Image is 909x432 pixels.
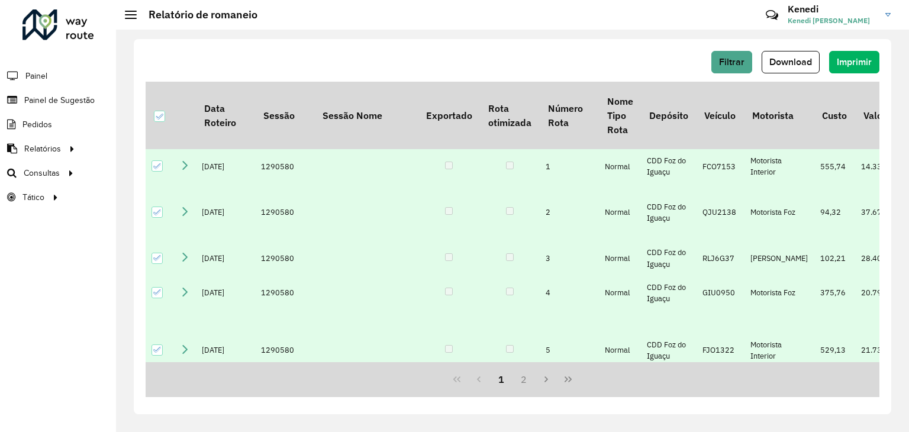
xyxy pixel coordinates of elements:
span: Pedidos [22,118,52,131]
td: FJO1322 [697,310,744,390]
td: CDD Foz do Iguaçu [641,310,696,390]
th: Depósito [641,82,696,149]
th: Exportado [418,82,480,149]
th: Sessão Nome [314,82,418,149]
span: Tático [22,191,44,204]
td: CDD Foz do Iguaçu [641,276,696,310]
button: Next Page [535,368,557,391]
th: Nome Tipo Rota [599,82,641,149]
td: 375,76 [814,276,855,310]
td: 529,13 [814,310,855,390]
td: 28.401,26 [855,241,904,275]
button: Last Page [557,368,579,391]
td: 14.333,35 [855,149,904,183]
td: 20.796,77 [855,276,904,310]
td: CDD Foz do Iguaçu [641,184,696,241]
td: Motorista Foz [744,184,814,241]
td: FCO7153 [697,149,744,183]
td: 94,32 [814,184,855,241]
h2: Relatório de romaneio [137,8,257,21]
td: GIU0950 [697,276,744,310]
td: 1290580 [255,310,314,390]
td: Motorista Foz [744,276,814,310]
button: Imprimir [829,51,879,73]
button: 1 [490,368,512,391]
span: Painel [25,70,47,82]
th: Valor [855,82,904,149]
span: Consultas [24,167,60,179]
td: CDD Foz do Iguaçu [641,241,696,275]
th: Veículo [697,82,744,149]
span: Imprimir [837,57,872,67]
td: 21.738,32 [855,310,904,390]
td: Normal [599,149,641,183]
td: 1290580 [255,184,314,241]
td: CDD Foz do Iguaçu [641,149,696,183]
span: Kenedi [PERSON_NAME] [788,15,876,26]
td: RLJ6G37 [697,241,744,275]
span: Filtrar [719,57,744,67]
td: Normal [599,310,641,390]
td: 3 [540,241,599,275]
td: 102,21 [814,241,855,275]
th: Sessão [255,82,314,149]
td: 4 [540,276,599,310]
th: Data Roteiro [196,82,255,149]
a: Contato Rápido [759,2,785,28]
span: Painel de Sugestão [24,94,95,107]
th: Rota otimizada [480,82,539,149]
span: Relatórios [24,143,61,155]
td: 37.678,22 [855,184,904,241]
td: Normal [599,184,641,241]
td: [DATE] [196,276,255,310]
td: 1290580 [255,149,314,183]
th: Motorista [744,82,814,149]
td: 2 [540,184,599,241]
td: [PERSON_NAME] [744,241,814,275]
button: 2 [512,368,535,391]
th: Custo [814,82,855,149]
button: Filtrar [711,51,752,73]
td: [DATE] [196,310,255,390]
td: QJU2138 [697,184,744,241]
td: Motorista Interior [744,310,814,390]
th: Número Rota [540,82,599,149]
h3: Kenedi [788,4,876,15]
td: Motorista Interior [744,149,814,183]
span: Download [769,57,812,67]
td: [DATE] [196,149,255,183]
td: [DATE] [196,184,255,241]
button: Download [762,51,820,73]
td: 1 [540,149,599,183]
td: 1290580 [255,276,314,310]
td: 555,74 [814,149,855,183]
td: Normal [599,241,641,275]
td: 1290580 [255,241,314,275]
td: Normal [599,276,641,310]
td: 5 [540,310,599,390]
td: [DATE] [196,241,255,275]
